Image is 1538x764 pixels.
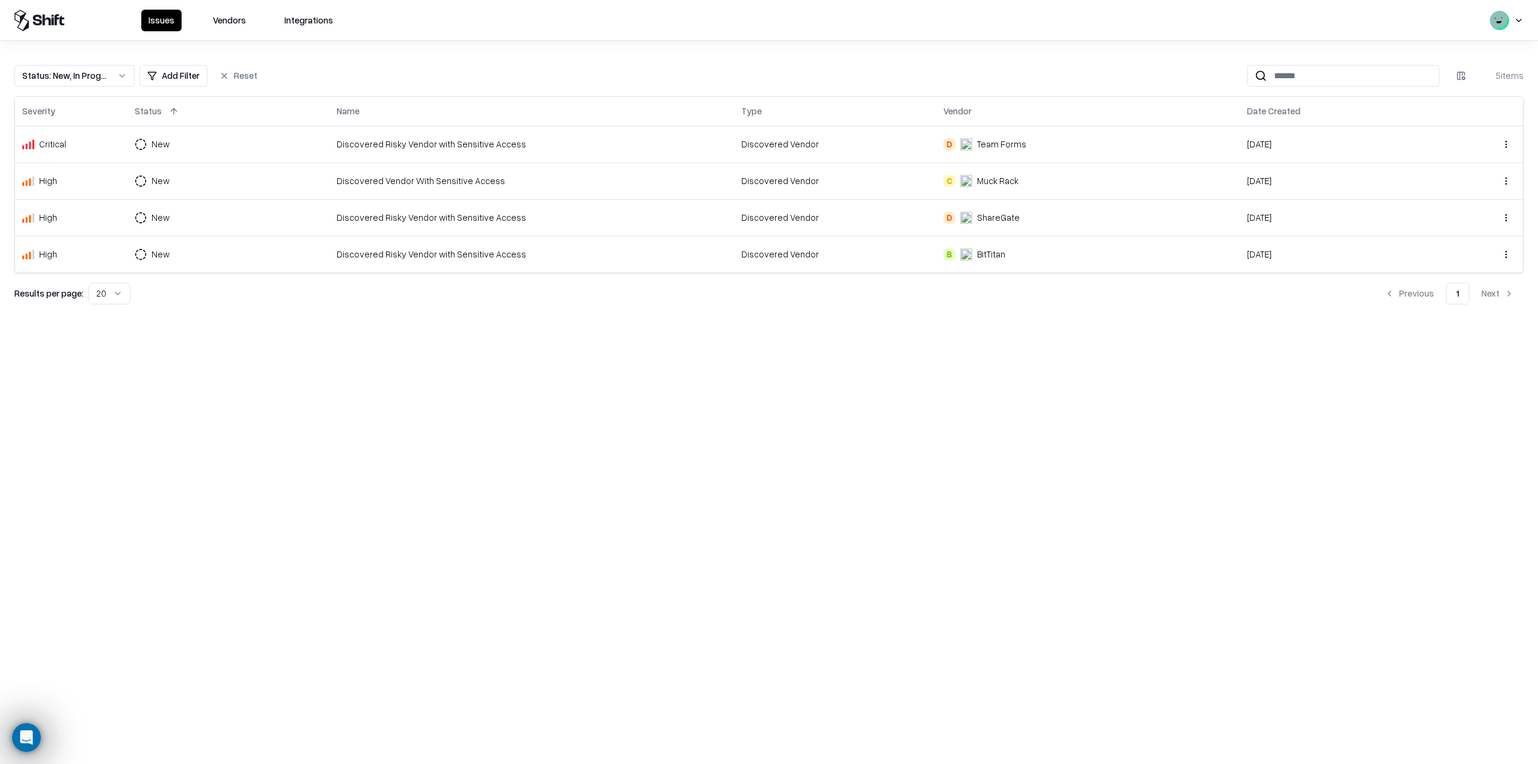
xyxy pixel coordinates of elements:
button: New [135,170,191,192]
button: New [135,207,191,229]
div: [DATE] [1247,211,1435,224]
div: [DATE] [1247,248,1435,260]
div: Name [337,105,360,117]
div: High [39,174,57,187]
img: BitTitan [960,248,972,260]
button: Vendors [206,10,253,31]
div: Discovered Vendor With Sensitive Access [337,174,727,187]
p: Results per page: [14,287,84,300]
div: Date Created [1247,105,1301,117]
div: New [152,248,170,260]
button: Integrations [277,10,340,31]
div: C [943,175,955,187]
div: D [943,138,955,150]
div: [DATE] [1247,174,1435,187]
div: Status : New, In Progress [22,69,108,82]
div: Discovered Vendor [741,138,929,150]
div: New [152,138,170,150]
div: Team Forms [977,138,1026,150]
div: Muck Rack [977,174,1019,187]
img: ShareGate [960,212,972,224]
div: B [943,248,955,260]
div: Discovered Risky Vendor with Sensitive Access [337,248,727,260]
div: Discovered Vendor [741,211,929,224]
img: Team Forms [960,138,972,150]
div: Type [741,105,762,117]
div: Vendor [943,105,972,117]
div: 5 items [1475,69,1524,82]
div: Discovered Vendor [741,248,929,260]
div: [DATE] [1247,138,1435,150]
div: ShareGate [977,211,1020,224]
div: D [943,212,955,224]
img: Muck Rack [960,175,972,187]
iframe: Intercom live chat [12,723,41,752]
button: Reset [212,65,265,87]
div: Severity [22,105,55,117]
button: New [135,134,191,155]
div: New [152,211,170,224]
div: High [39,248,57,260]
button: Add Filter [139,65,207,87]
div: Discovered Vendor [741,174,929,187]
div: New [152,174,170,187]
button: New [135,244,191,265]
button: Issues [141,10,182,31]
div: Discovered Risky Vendor with Sensitive Access [337,138,727,150]
div: Discovered Risky Vendor with Sensitive Access [337,211,727,224]
div: Critical [39,138,66,150]
nav: pagination [1375,283,1524,304]
div: BitTitan [977,248,1005,260]
div: High [39,211,57,224]
div: Status [135,105,162,117]
button: 1 [1446,283,1469,304]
